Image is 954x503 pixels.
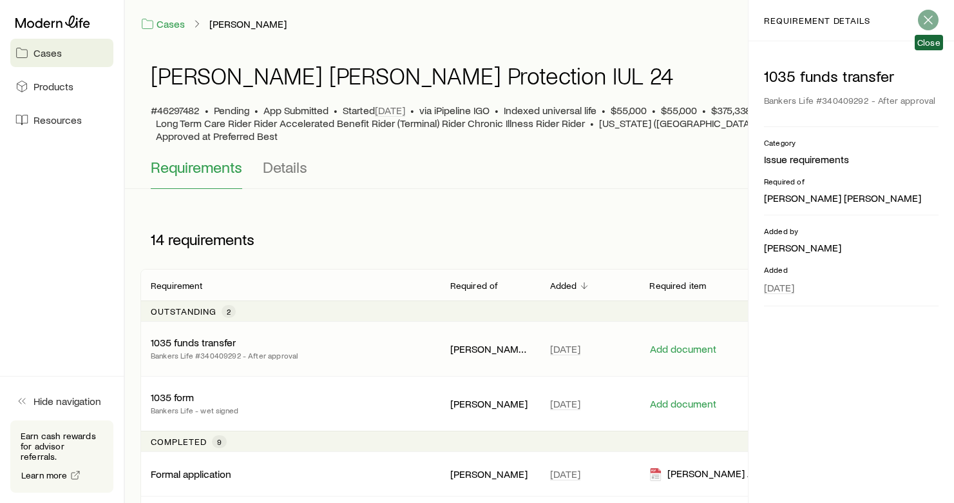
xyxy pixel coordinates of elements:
span: $55,000 [611,104,647,117]
a: Products [10,72,113,101]
span: • [410,104,414,117]
span: • [652,104,656,117]
span: Cases [33,46,62,59]
span: Hide navigation [33,395,101,408]
span: #46297482 [151,104,200,117]
a: [PERSON_NAME] [209,18,287,30]
span: Approved at Preferred Best [156,130,278,143]
span: Resources [33,113,82,126]
a: Resources [10,106,113,134]
p: [PERSON_NAME] [450,397,529,410]
p: 1035 form [151,391,194,404]
span: • [702,104,706,117]
button: Hide navigation [10,387,113,415]
p: [PERSON_NAME] [764,241,939,254]
span: Long Term Care Rider Rider Accelerated Benefit Rider (Terminal) Rider Chronic Illness Rider Rider [156,117,585,130]
span: • [602,104,606,117]
p: Issue requirements [764,153,939,166]
span: Indexed universal life [504,104,596,117]
span: Requirements [151,158,242,176]
span: via iPipeline IGO [419,104,490,117]
span: 14 [151,230,164,248]
span: • [254,104,258,117]
p: Required of [450,281,499,291]
div: Bankers Life #340409292 - After approval [764,90,939,111]
p: requirement details [764,15,870,26]
span: 2 [227,306,231,317]
p: Pending [214,104,249,117]
span: • [205,104,209,117]
p: Added by [764,226,939,236]
p: [PERSON_NAME] [PERSON_NAME] [764,192,939,204]
span: Products [33,80,73,93]
div: Application details tabs [151,158,928,189]
p: Added [550,281,577,291]
p: Completed [151,437,207,447]
p: Bankers Life #340409292 - After approval [151,349,298,362]
p: [PERSON_NAME] [450,468,529,480]
span: Details [263,158,307,176]
p: Earn cash rewards for advisor referrals. [21,431,103,462]
p: Formal application [151,468,231,480]
span: [DATE] [550,397,580,410]
p: Added [764,264,939,275]
span: [DATE] [764,281,794,294]
span: • [334,104,338,117]
p: [PERSON_NAME] [PERSON_NAME] [450,342,529,355]
span: Close [917,37,940,48]
div: [PERSON_NAME] App [649,467,765,482]
span: • [590,117,594,130]
span: [US_STATE] ([GEOGRAPHIC_DATA]) [599,117,756,130]
span: [DATE] [550,342,580,355]
p: Required item [649,281,706,291]
a: Cases [10,39,113,67]
p: Bankers Life - wet signed [151,404,238,417]
div: Earn cash rewards for advisor referrals.Learn more [10,420,113,493]
p: Category [764,137,939,148]
p: Started [343,104,405,117]
p: Requirement [151,281,202,291]
button: Add document [649,343,717,355]
h1: [PERSON_NAME] [PERSON_NAME] Protection IUL 24 [151,63,673,88]
p: 1035 funds transfer [764,67,939,85]
span: [DATE] [550,468,580,480]
span: Learn more [21,471,68,480]
p: 1035 funds transfer [151,336,236,349]
p: Required of [764,176,939,186]
span: $55,000 [661,104,697,117]
span: $375,338 [711,104,751,117]
a: Cases [140,17,186,32]
span: App Submitted [263,104,329,117]
button: Add document [649,398,717,410]
span: [DATE] [375,104,405,117]
span: requirements [168,230,254,248]
span: 9 [217,437,222,447]
span: • [495,104,499,117]
p: Outstanding [151,306,216,317]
